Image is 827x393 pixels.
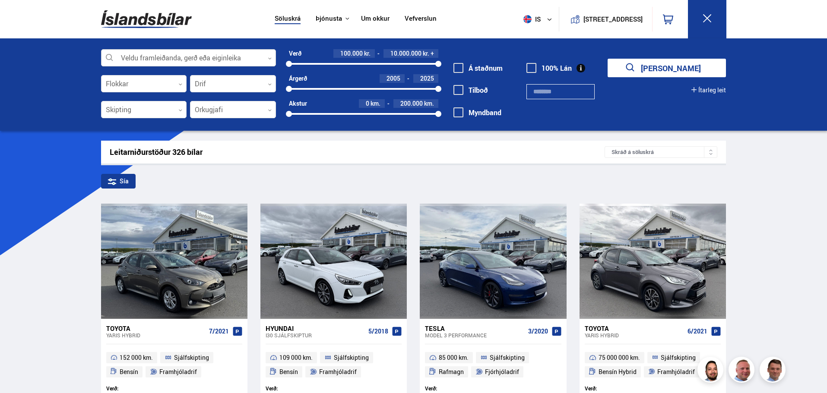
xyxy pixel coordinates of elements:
[599,352,640,363] span: 75 000 000 km.
[485,367,519,377] span: Fjórhjóladrif
[106,324,206,332] div: Toyota
[106,385,174,392] div: Verð:
[110,148,605,157] div: Leitarniðurstöður 326 bílar
[439,367,464,377] span: Rafmagn
[605,146,717,158] div: Skráð á söluskrá
[657,367,695,377] span: Framhjóladrif
[691,87,726,94] button: Ítarleg leit
[266,332,365,338] div: i30 SJÁLFSKIPTUR
[387,74,400,82] span: 2005
[599,367,637,377] span: Bensín Hybrid
[266,385,334,392] div: Verð:
[120,367,138,377] span: Bensín
[699,358,725,384] img: nhp88E3Fdnt1Opn2.png
[688,328,707,335] span: 6/2021
[101,5,192,33] img: G0Ugv5HjCgRt.svg
[368,328,388,335] span: 5/2018
[490,352,525,363] span: Sjálfskipting
[174,352,209,363] span: Sjálfskipting
[587,16,640,23] button: [STREET_ADDRESS]
[661,352,696,363] span: Sjálfskipting
[390,49,421,57] span: 10.000.000
[528,328,548,335] span: 3/2020
[523,15,532,23] img: svg+xml;base64,PHN2ZyB4bWxucz0iaHR0cDovL3d3dy53My5vcmcvMjAwMC9zdmciIHdpZHRoPSI1MTIiIGhlaWdodD0iNT...
[364,50,371,57] span: kr.
[439,352,469,363] span: 85 000 km.
[420,74,434,82] span: 2025
[120,352,153,363] span: 152 000 km.
[431,50,434,57] span: +
[405,15,437,24] a: Vefverslun
[453,86,488,94] label: Tilboð
[289,50,301,57] div: Verð
[159,367,197,377] span: Framhjóladrif
[366,99,369,107] span: 0
[7,3,33,29] button: Opna LiveChat spjallviðmót
[761,358,787,384] img: FbJEzSuNWCJXmdc-.webp
[289,75,307,82] div: Árgerð
[424,100,434,107] span: km.
[453,109,501,116] label: Myndband
[106,332,206,338] div: Yaris HYBRID
[425,324,524,332] div: Tesla
[371,100,380,107] span: km.
[334,352,369,363] span: Sjálfskipting
[730,358,756,384] img: siFngHWaQ9KaOqBr.png
[266,324,365,332] div: Hyundai
[423,50,429,57] span: kr.
[585,385,653,392] div: Verð:
[526,64,572,72] label: 100% Lán
[453,64,503,72] label: Á staðnum
[425,385,493,392] div: Verð:
[319,367,357,377] span: Framhjóladrif
[361,15,390,24] a: Um okkur
[608,59,726,77] button: [PERSON_NAME]
[340,49,363,57] span: 100.000
[520,6,559,32] button: is
[520,15,542,23] span: is
[564,7,647,31] a: [STREET_ADDRESS]
[279,352,313,363] span: 109 000 km.
[289,100,307,107] div: Akstur
[279,367,298,377] span: Bensín
[585,324,684,332] div: Toyota
[316,15,342,23] button: Þjónusta
[400,99,423,107] span: 200.000
[425,332,524,338] div: Model 3 PERFORMANCE
[101,174,136,189] div: Sía
[209,328,229,335] span: 7/2021
[275,15,301,24] a: Söluskrá
[585,332,684,338] div: Yaris HYBRID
